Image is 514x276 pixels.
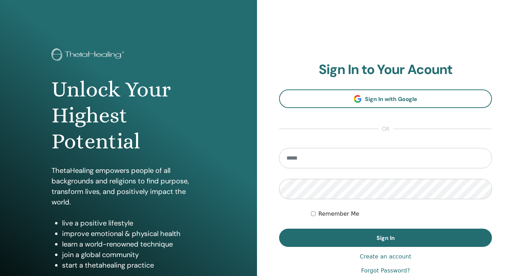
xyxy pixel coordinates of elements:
span: or [378,125,393,133]
label: Remember Me [318,210,359,218]
h2: Sign In to Your Acount [279,62,492,78]
a: Sign In with Google [279,89,492,108]
p: ThetaHealing empowers people of all backgrounds and religions to find purpose, transform lives, a... [52,165,205,207]
button: Sign In [279,229,492,247]
span: Sign In with Google [365,95,417,103]
div: Keep me authenticated indefinitely or until I manually logout [311,210,492,218]
span: Sign In [377,234,395,242]
li: learn a world-renowned technique [62,239,205,249]
li: join a global community [62,249,205,260]
li: start a thetahealing practice [62,260,205,270]
a: Forgot Password? [361,267,410,275]
a: Create an account [360,253,411,261]
h1: Unlock Your Highest Potential [52,76,205,155]
li: live a positive lifestyle [62,218,205,228]
li: improve emotional & physical health [62,228,205,239]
